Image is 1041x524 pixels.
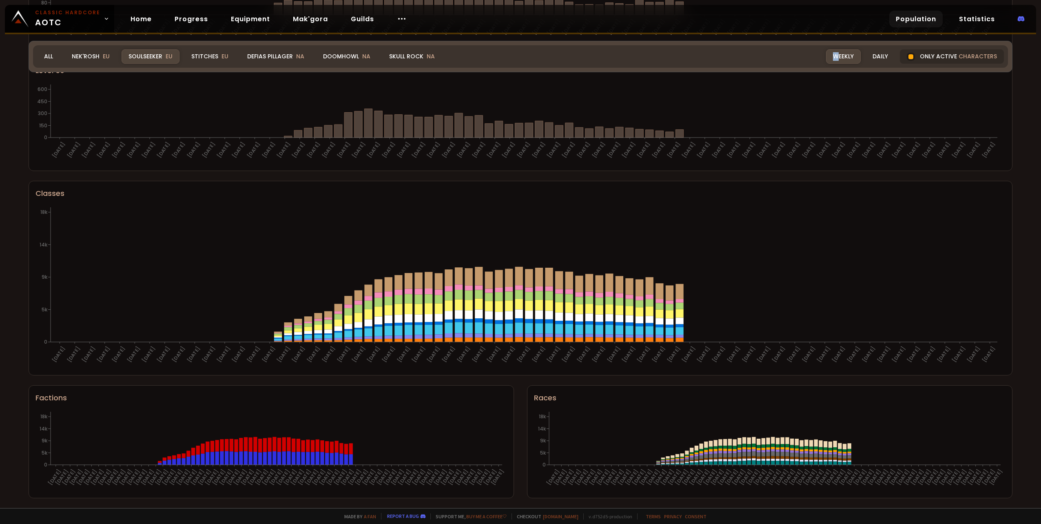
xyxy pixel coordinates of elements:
div: Doomhowl [316,49,377,64]
div: All [37,49,60,64]
text: [DATE] [888,468,904,486]
text: [DATE] [674,468,690,486]
text: [DATE] [906,345,922,364]
span: NA [362,52,370,60]
text: [DATE] [866,468,882,486]
text: [DATE] [426,141,442,159]
a: Consent [685,513,707,520]
tspan: 0 [44,461,47,468]
text: [DATE] [666,141,682,159]
tspan: 18k [40,209,48,215]
a: Terms [646,513,661,520]
text: [DATE] [290,468,306,486]
text: [DATE] [831,468,847,486]
text: [DATE] [332,468,348,486]
text: [DATE] [795,468,811,486]
text: [DATE] [306,345,321,364]
a: Equipment [224,11,277,27]
text: [DATE] [111,345,126,364]
text: [DATE] [133,468,148,486]
text: [DATE] [325,468,341,486]
tspan: 150 [39,122,47,129]
tspan: 9k [42,273,48,280]
span: EU [166,52,173,60]
text: [DATE] [724,468,740,486]
text: [DATE] [802,468,818,486]
text: [DATE] [831,141,847,159]
text: [DATE] [75,468,91,486]
text: [DATE] [574,468,590,486]
text: [DATE] [261,345,277,364]
text: [DATE] [186,345,202,364]
text: [DATE] [561,345,577,364]
text: [DATE] [426,345,442,364]
text: [DATE] [786,141,802,159]
text: [DATE] [711,345,726,364]
text: [DATE] [756,141,772,159]
text: [DATE] [411,468,427,486]
tspan: 5k [42,449,48,456]
span: NA [427,52,435,60]
tspan: 600 [38,86,47,93]
text: [DATE] [97,468,113,486]
text: [DATE] [786,345,802,364]
text: [DATE] [66,141,82,159]
tspan: 18k [40,413,48,420]
text: [DATE] [61,468,77,486]
text: [DATE] [404,468,420,486]
text: [DATE] [171,345,186,364]
text: [DATE] [68,468,84,486]
text: [DATE] [268,468,284,486]
text: [DATE] [141,345,157,364]
text: [DATE] [425,468,441,486]
text: [DATE] [211,468,227,486]
text: [DATE] [396,345,412,364]
text: [DATE] [624,468,640,486]
text: [DATE] [282,468,298,486]
text: [DATE] [852,468,868,486]
tspan: 14k [40,425,48,432]
text: [DATE] [461,468,477,486]
text: [DATE] [475,468,491,486]
text: [DATE] [225,468,241,486]
text: [DATE] [261,468,277,486]
text: [DATE] [651,141,667,159]
text: [DATE] [375,468,391,486]
text: [DATE] [861,345,877,364]
tspan: 14k [40,241,48,248]
text: [DATE] [366,141,382,159]
text: [DATE] [609,468,625,486]
text: [DATE] [951,141,967,159]
text: [DATE] [560,468,576,486]
text: [DATE] [667,468,682,486]
text: [DATE] [306,141,321,159]
div: Classes [35,188,1006,199]
a: Mak'gora [286,11,334,27]
text: [DATE] [411,141,427,159]
text: [DATE] [96,141,112,159]
text: [DATE] [126,345,142,364]
text: [DATE] [396,141,412,159]
text: [DATE] [171,141,186,159]
text: [DATE] [156,345,172,364]
text: [DATE] [231,345,247,364]
text: [DATE] [66,345,82,364]
text: [DATE] [276,141,292,159]
text: [DATE] [774,468,790,486]
text: [DATE] [182,468,198,486]
text: [DATE] [471,141,487,159]
text: [DATE] [771,345,787,364]
text: [DATE] [906,141,922,159]
text: [DATE] [876,345,892,364]
text: [DATE] [859,468,875,486]
text: [DATE] [486,141,502,159]
tspan: 0 [44,338,47,345]
text: [DATE] [486,345,502,364]
text: [DATE] [432,468,448,486]
text: [DATE] [197,468,213,486]
text: [DATE] [418,468,434,486]
text: [DATE] [636,345,652,364]
text: [DATE] [645,468,661,486]
span: EU [103,52,110,60]
text: [DATE] [336,345,352,364]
